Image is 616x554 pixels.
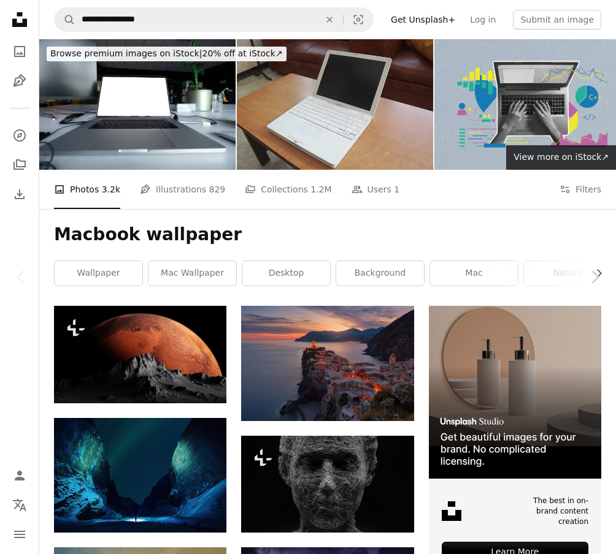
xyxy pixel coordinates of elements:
img: northern lights [54,418,226,533]
img: old white macbook with black screen isolated and blurred background [237,39,433,170]
form: Find visuals sitewide [54,7,374,32]
a: Next [573,218,616,336]
button: Visual search [344,8,373,31]
img: file-1631678316303-ed18b8b5cb9cimage [442,501,461,521]
a: nature [524,261,612,286]
img: file-1715714113747-b8b0561c490eimage [429,306,601,478]
button: Menu [7,522,32,547]
img: a black and white photo of a man's face [241,436,414,533]
a: Explore [7,123,32,148]
a: Collections 1.2M [245,170,331,209]
span: 1.2M [310,183,331,196]
a: background [336,261,424,286]
a: Illustrations [7,69,32,93]
a: desktop [242,261,330,286]
span: The best in on-brand content creation [530,496,588,526]
a: Browse premium images on iStock|20% off at iStock↗ [39,39,294,69]
img: a red moon rising over the top of a mountain [54,306,226,403]
button: Clear [316,8,343,31]
a: mac [430,261,518,286]
h1: Macbook wallpaper [54,224,601,246]
a: Illustrations 829 [140,170,225,209]
a: aerial view of village on mountain cliff during orange sunset [241,358,414,369]
a: northern lights [54,469,226,480]
span: 1 [394,183,399,196]
a: a black and white photo of a man's face [241,479,414,490]
img: aerial view of village on mountain cliff during orange sunset [241,306,414,421]
button: Language [7,493,32,517]
span: 20% off at iStock ↗ [50,48,283,58]
a: Log in / Sign up [7,463,32,488]
button: Submit an image [513,10,601,29]
a: Download History [7,182,32,207]
a: Users 1 [352,170,400,209]
a: Photos [7,39,32,64]
span: Browse premium images on iStock | [50,48,202,58]
button: Filters [560,170,601,209]
img: MacBook Mockup in office [39,39,236,170]
span: 829 [209,183,226,196]
a: Get Unsplash+ [383,10,463,29]
a: mac wallpaper [148,261,236,286]
a: a red moon rising over the top of a mountain [54,349,226,360]
span: View more on iStock ↗ [514,152,609,162]
a: Log in [463,10,503,29]
a: Collections [7,153,32,177]
button: Search Unsplash [55,8,75,31]
a: wallpaper [55,261,142,286]
a: View more on iStock↗ [506,145,616,170]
